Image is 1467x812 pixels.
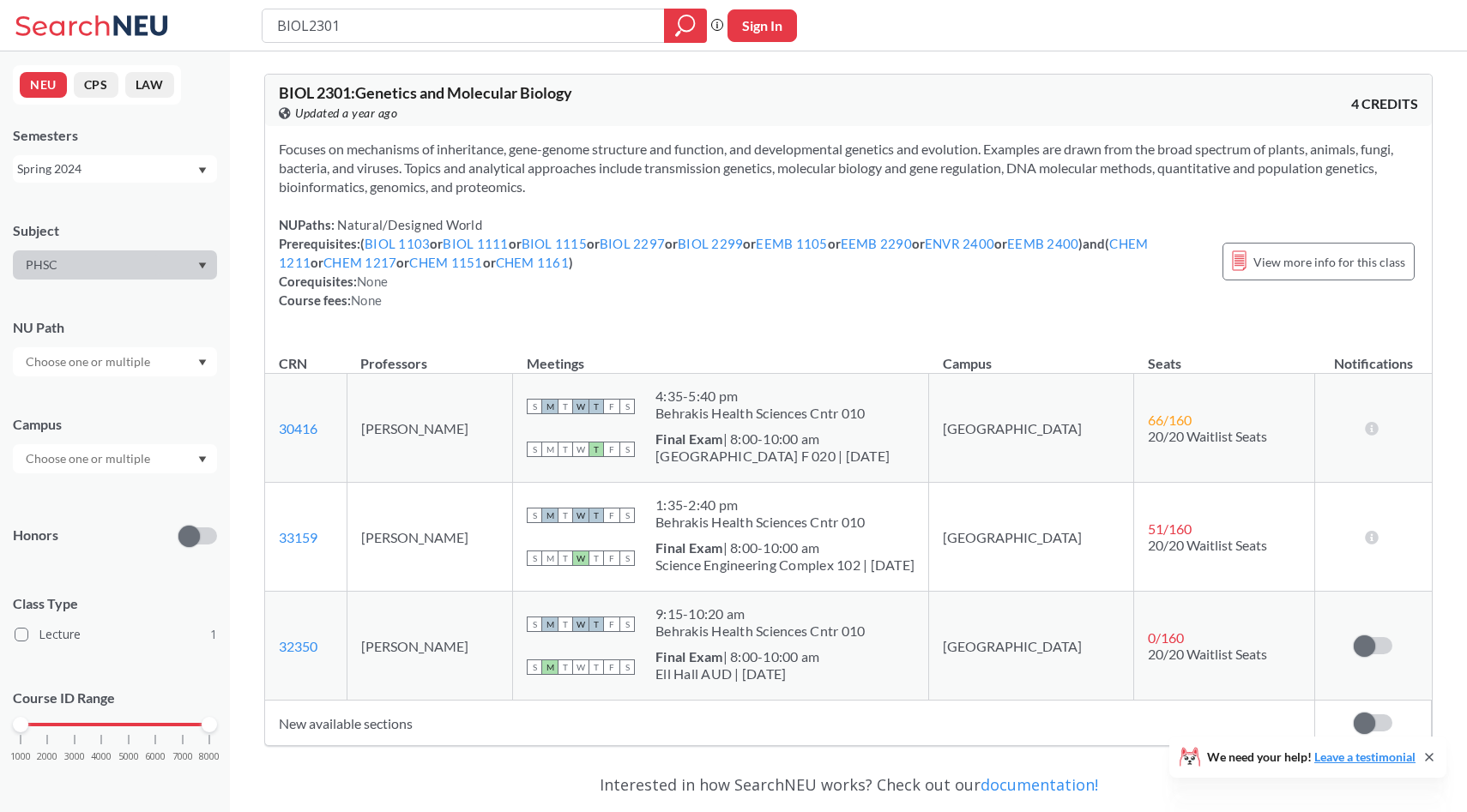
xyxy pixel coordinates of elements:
span: F [604,659,619,675]
span: 8000 [199,752,220,761]
span: S [527,399,542,414]
span: Class Type [13,594,217,613]
span: 4 CREDITS [1351,94,1418,113]
label: Lecture [15,623,217,646]
button: LAW [125,72,174,98]
div: NU Path [13,318,217,337]
td: [GEOGRAPHIC_DATA] [929,374,1134,483]
span: S [527,508,542,523]
a: EEMB 2400 [1007,236,1078,251]
button: NEU [20,72,67,98]
div: [GEOGRAPHIC_DATA] F 020 | [DATE] [655,448,890,465]
span: None [351,292,382,308]
div: Interested in how SearchNEU works? Check out our [264,760,1433,809]
span: M [542,550,558,566]
span: W [573,442,589,457]
span: S [619,617,635,632]
span: 4000 [91,752,112,761]
span: BIOL 2301 : Genetics and Molecular Biology [279,83,572,102]
svg: Dropdown arrow [198,359,207,366]
span: 7000 [172,752,193,761]
span: S [619,659,635,675]
span: F [604,617,619,632]
div: Subject [13,221,217,240]
span: None [357,274,388,289]
a: 33159 [279,529,317,545]
a: 30416 [279,420,317,436]
div: Behrakis Health Sciences Cntr 010 [655,623,865,640]
span: 1 [210,625,217,644]
div: Spring 2024 [17,159,196,178]
span: View more info for this class [1253,251,1405,273]
a: EEMB 1105 [756,236,827,251]
span: 1000 [10,752,31,761]
div: Dropdown arrow [13,250,217,280]
div: Semesters [13,126,217,145]
span: T [558,508,573,523]
span: M [542,659,558,675]
span: 2000 [37,752,57,761]
a: CHEM 1217 [323,255,396,270]
th: Meetings [513,337,929,374]
span: Focuses on mechanisms of inheritance, gene-genome structure and function, and developmental genet... [279,141,1393,195]
a: documentation! [981,774,1098,795]
p: Course ID Range [13,689,217,708]
div: Dropdown arrow [13,444,217,473]
span: F [604,508,619,523]
b: Final Exam [655,539,723,556]
span: T [589,617,604,632]
a: 32350 [279,638,317,654]
th: Seats [1134,337,1315,374]
span: T [589,659,604,675]
button: Sign In [727,9,797,42]
svg: Dropdown arrow [198,456,207,463]
b: Final Exam [655,648,723,665]
span: M [542,508,558,523]
div: Behrakis Health Sciences Cntr 010 [655,514,865,531]
td: [PERSON_NAME] [347,592,513,701]
span: M [542,399,558,414]
div: 4:35 - 5:40 pm [655,388,865,405]
span: S [527,550,542,566]
input: Choose one or multiple [17,448,161,469]
span: T [558,659,573,675]
b: Final Exam [655,430,723,447]
span: S [619,399,635,414]
span: F [604,442,619,457]
td: [GEOGRAPHIC_DATA] [929,483,1134,592]
span: Natural/Designed World [335,217,482,232]
span: 0 / 160 [1148,629,1184,646]
span: T [589,399,604,414]
svg: magnifying glass [675,14,696,38]
a: ENVR 2400 [925,236,994,251]
a: BIOL 2299 [678,236,743,251]
span: F [604,550,619,566]
input: Class, professor, course number, "phrase" [275,11,652,40]
div: 9:15 - 10:20 am [655,605,865,623]
div: Campus [13,415,217,434]
span: S [527,617,542,632]
a: EEMB 2290 [841,236,912,251]
input: Choose one or multiple [17,352,161,372]
span: T [558,617,573,632]
p: Honors [13,526,58,545]
span: S [619,550,635,566]
div: Ell Hall AUD | [DATE] [655,665,819,683]
button: CPS [74,72,118,98]
span: S [527,659,542,675]
span: 51 / 160 [1148,520,1192,537]
span: W [573,617,589,632]
a: BIOL 2297 [600,236,665,251]
span: 6000 [145,752,166,761]
span: 3000 [64,752,85,761]
a: BIOL 1111 [443,236,508,251]
div: | 8:00-10:00 am [655,648,819,665]
span: T [589,550,604,566]
span: 20/20 Waitlist Seats [1148,537,1267,553]
span: S [619,442,635,457]
th: Campus [929,337,1134,374]
span: S [527,442,542,457]
span: T [589,442,604,457]
span: T [589,508,604,523]
div: Science Engineering Complex 102 | [DATE] [655,556,915,574]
